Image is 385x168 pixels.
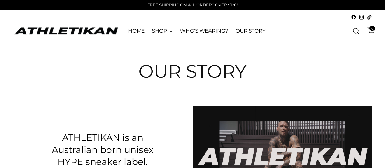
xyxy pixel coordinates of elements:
[350,25,362,37] a: Open search modal
[13,26,119,36] a: ATHLETIKAN
[147,2,238,8] p: FREE SHIPPING ON ALL ORDERS OVER $120!
[128,24,145,38] a: HOME
[236,24,266,38] a: OUR STORY
[180,24,228,38] a: WHO'S WEARING?
[152,24,173,38] a: SHOP
[369,26,375,31] span: 0
[38,132,167,168] h3: ATHLETIKAN is an Australian born unisex HYPE sneaker label.
[138,61,247,81] h1: OUR STORY
[363,25,375,37] a: Open cart modal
